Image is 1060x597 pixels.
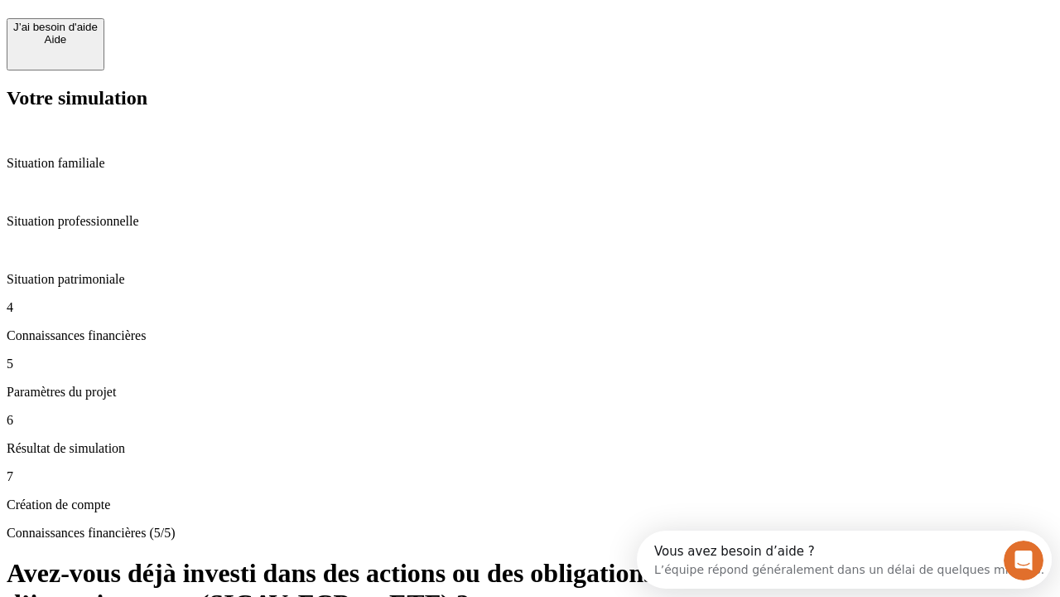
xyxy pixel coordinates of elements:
p: Situation professionnelle [7,214,1053,229]
p: Connaissances financières [7,328,1053,343]
iframe: Intercom live chat [1004,541,1043,580]
iframe: Intercom live chat discovery launcher [637,531,1052,589]
p: Paramètres du projet [7,385,1053,400]
div: L’équipe répond généralement dans un délai de quelques minutes. [17,27,407,45]
p: Création de compte [7,498,1053,512]
h2: Votre simulation [7,87,1053,109]
div: Ouvrir le Messenger Intercom [7,7,456,52]
p: Situation patrimoniale [7,272,1053,287]
button: J’ai besoin d'aideAide [7,18,104,70]
p: Connaissances financières (5/5) [7,526,1053,541]
div: J’ai besoin d'aide [13,21,98,33]
div: Vous avez besoin d’aide ? [17,14,407,27]
p: 4 [7,300,1053,315]
p: Situation familiale [7,156,1053,171]
div: Aide [13,33,98,46]
p: 5 [7,357,1053,371]
p: Résultat de simulation [7,441,1053,456]
p: 6 [7,413,1053,428]
p: 7 [7,469,1053,484]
